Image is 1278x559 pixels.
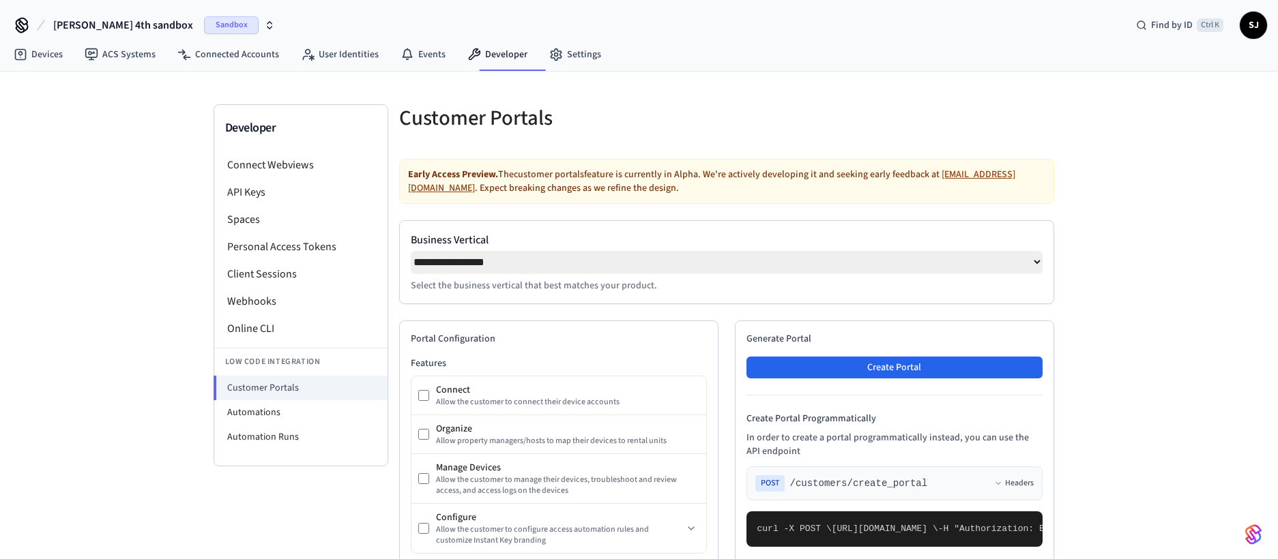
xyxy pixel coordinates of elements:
h3: Developer [225,119,377,138]
a: Connected Accounts [166,42,290,67]
div: Allow the customer to connect their device accounts [436,397,699,408]
a: ACS Systems [74,42,166,67]
a: User Identities [290,42,390,67]
div: Configure [436,511,683,524]
li: Spaces [214,206,388,233]
div: Connect [436,383,699,397]
li: Personal Access Tokens [214,233,388,260]
button: Create Portal [746,357,1043,378]
p: Select the business vertical that best matches your product. [411,279,1043,292]
span: Find by ID [1151,18,1193,32]
button: SJ [1240,12,1267,39]
li: Automation Runs [214,425,388,449]
strong: Early Access Preview. [408,168,498,181]
li: Automations [214,400,388,425]
h2: Portal Configuration [411,332,707,346]
li: Webhooks [214,288,388,315]
div: Allow the customer to manage their devices, troubleshoot and review access, and access logs on th... [436,474,699,496]
div: Organize [436,422,699,436]
a: Settings [538,42,612,67]
a: Developer [456,42,538,67]
a: Events [390,42,456,67]
span: -H "Authorization: Bearer seam_api_key_123456" \ [938,524,1193,534]
div: Allow property managers/hosts to map their devices to rental units [436,436,699,447]
a: [EMAIL_ADDRESS][DOMAIN_NAME] [408,168,1015,195]
div: Manage Devices [436,461,699,474]
a: Devices [3,42,74,67]
span: curl -X POST \ [757,524,832,534]
li: API Keys [214,179,388,206]
li: Online CLI [214,315,388,342]
span: Ctrl K [1197,18,1223,32]
h5: Customer Portals [399,104,718,132]
li: Connect Webviews [214,151,388,179]
div: Find by IDCtrl K [1125,13,1234,37]
label: Business Vertical [411,232,1043,248]
h4: Create Portal Programmatically [746,412,1043,425]
img: SeamLogoGradient.69752ec5.svg [1245,524,1262,545]
span: SJ [1241,13,1266,37]
h3: Features [411,357,707,370]
span: Sandbox [204,16,259,34]
li: Client Sessions [214,260,388,288]
p: In order to create a portal programmatically instead, you can use the API endpoint [746,431,1043,458]
li: Customer Portals [214,376,388,400]
span: [PERSON_NAME] 4th sandbox [53,17,193,33]
button: Headers [994,478,1034,489]
span: POST [755,475,785,492]
h2: Generate Portal [746,332,1043,346]
span: [URL][DOMAIN_NAME] \ [832,524,938,534]
div: Allow the customer to configure access automation rules and customize Instant Key branding [436,524,683,546]
div: The customer portals feature is currently in Alpha. We're actively developing it and seeking earl... [399,159,1054,204]
li: Low Code Integration [214,348,388,376]
span: /customers/create_portal [790,477,928,490]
